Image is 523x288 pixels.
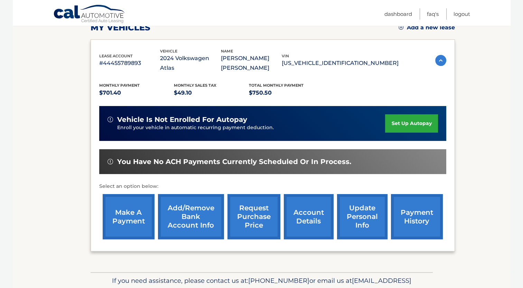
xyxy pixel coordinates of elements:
span: vehicle [160,49,177,54]
a: Dashboard [384,8,412,20]
p: #44455789893 [99,58,160,68]
span: vin [282,54,289,58]
span: vehicle is not enrolled for autopay [117,115,247,124]
p: $701.40 [99,88,174,98]
img: add.svg [399,25,403,30]
a: payment history [391,194,443,239]
p: Enroll your vehicle in automatic recurring payment deduction. [117,124,385,132]
h2: my vehicles [91,22,150,33]
span: Total Monthly Payment [249,83,303,88]
a: Cal Automotive [53,4,126,25]
a: Add/Remove bank account info [158,194,224,239]
span: You have no ACH payments currently scheduled or in process. [117,157,351,166]
img: accordion-active.svg [435,55,446,66]
span: name [221,49,233,54]
span: Monthly sales Tax [174,83,216,88]
a: make a payment [103,194,155,239]
p: 2024 Volkswagen Atlas [160,54,221,73]
span: Monthly Payment [99,83,140,88]
a: account details [284,194,334,239]
a: set up autopay [385,114,438,133]
a: update personal info [337,194,387,239]
a: Add a new lease [399,24,455,31]
a: FAQ's [427,8,439,20]
span: [PHONE_NUMBER] [248,277,309,285]
p: [PERSON_NAME] [PERSON_NAME] [221,54,282,73]
a: request purchase price [227,194,280,239]
p: $49.10 [174,88,249,98]
img: alert-white.svg [108,159,113,164]
p: $750.50 [249,88,324,98]
img: alert-white.svg [108,117,113,122]
p: [US_VEHICLE_IDENTIFICATION_NUMBER] [282,58,399,68]
span: lease account [99,54,133,58]
a: Logout [454,8,470,20]
p: Select an option below: [99,182,446,191]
